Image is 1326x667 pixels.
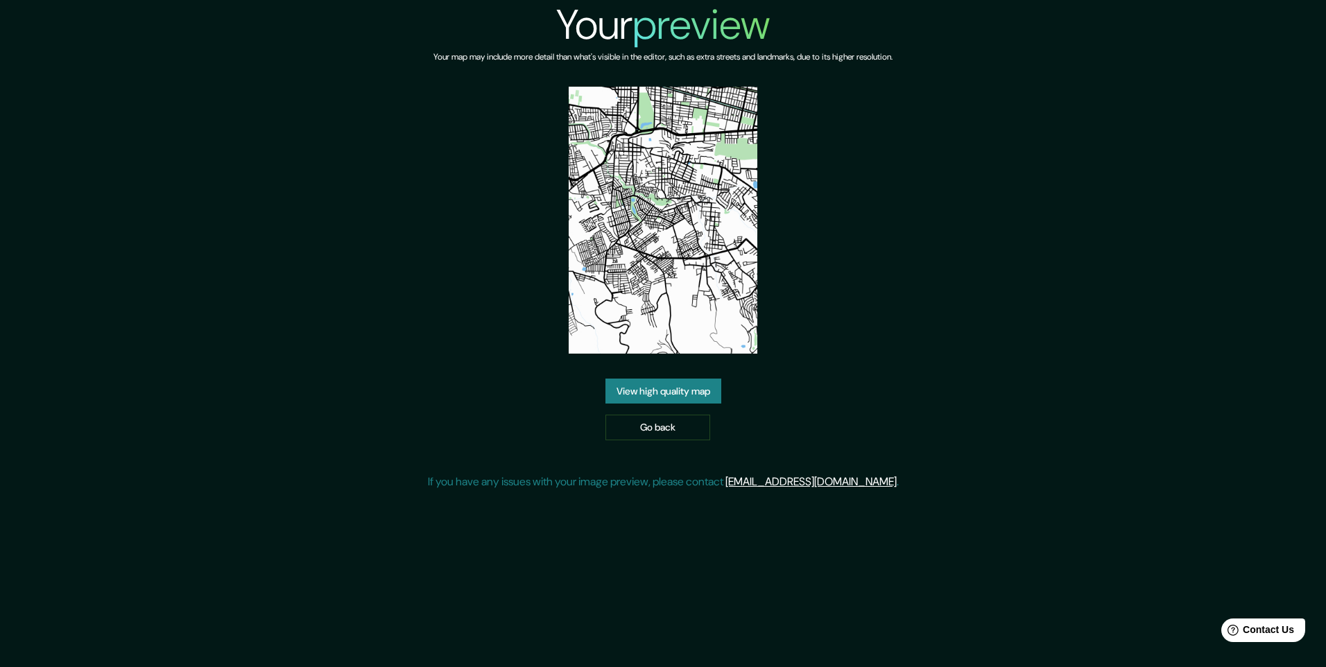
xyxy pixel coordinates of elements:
a: Go back [605,415,710,440]
img: created-map-preview [569,87,757,354]
a: View high quality map [605,379,721,404]
iframe: Help widget launcher [1203,613,1311,652]
p: If you have any issues with your image preview, please contact . [428,474,899,490]
h6: Your map may include more detail than what's visible in the editor, such as extra streets and lan... [433,50,893,64]
a: [EMAIL_ADDRESS][DOMAIN_NAME] [725,474,897,489]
